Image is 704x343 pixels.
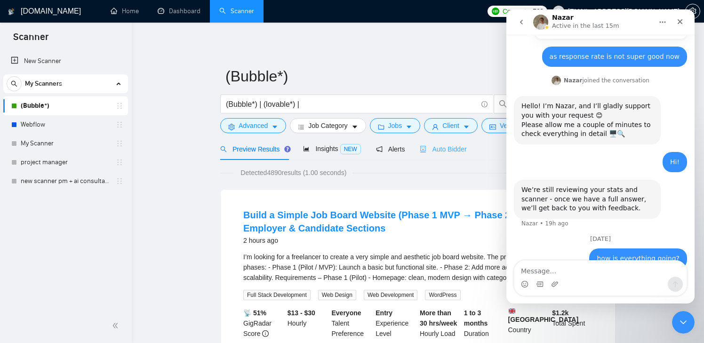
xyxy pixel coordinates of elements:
[318,290,356,300] span: Web Design
[220,146,227,152] span: search
[220,145,288,153] span: Preview Results
[220,118,286,133] button: settingAdvancedcaret-down
[420,309,457,327] b: More than 30 hrs/week
[330,308,374,339] div: Talent Preference
[555,8,562,15] span: user
[481,101,488,107] span: info-circle
[243,210,567,233] a: Build a Simple Job Board Website (Phase 1 MVP → Phase 2 Evolution) – Employer & Candidate Sections
[21,153,110,172] a: project manager
[406,123,412,130] span: caret-down
[158,7,200,15] a: dashboardDashboard
[286,308,330,339] div: Hourly
[418,308,462,339] div: Hourly Load
[685,4,700,19] button: setting
[116,159,123,166] span: holder
[376,145,405,153] span: Alerts
[492,8,499,15] img: upwork-logo.png
[378,123,384,130] span: folder
[116,177,123,185] span: holder
[425,290,460,300] span: WordPress
[509,308,515,314] img: 🇬🇧
[442,120,459,131] span: Client
[506,9,695,303] iframe: Intercom live chat
[308,120,347,131] span: Job Category
[503,6,531,16] span: Connects:
[112,321,121,330] span: double-left
[219,7,254,15] a: searchScanner
[239,120,268,131] span: Advanced
[533,6,543,16] span: 769
[550,308,594,339] div: Total Spent
[420,145,466,153] span: Auto Bidder
[481,118,539,133] button: idcardVendorcaret-down
[376,146,383,152] span: notification
[21,96,110,115] a: (Bubble*)
[462,308,506,339] div: Duration
[226,98,477,110] input: Search Freelance Jobs...
[374,308,418,339] div: Experience Level
[288,309,315,317] b: $13 - $30
[489,123,496,130] span: idcard
[463,123,470,130] span: caret-down
[686,8,700,15] span: setting
[7,76,22,91] button: search
[508,308,579,323] b: [GEOGRAPHIC_DATA]
[262,330,269,337] span: info-circle
[303,145,310,152] span: area-chart
[420,146,426,152] span: robot
[494,100,512,108] span: search
[272,123,278,130] span: caret-down
[352,123,358,130] span: caret-down
[243,309,266,317] b: 📡 51%
[11,52,120,71] a: New Scanner
[424,118,478,133] button: userClientcaret-down
[21,115,110,134] a: Webflow
[303,145,360,152] span: Insights
[243,252,592,283] div: I’m looking for a freelancer to create a very simple and aesthetic job board website. The project...
[340,144,361,154] span: NEW
[111,7,139,15] a: homeHome
[685,8,700,15] a: setting
[225,64,596,88] input: Scanner name...
[432,123,439,130] span: user
[7,80,21,87] span: search
[672,311,695,334] iframe: Intercom live chat
[332,309,361,317] b: Everyone
[241,308,286,339] div: GigRadar Score
[243,235,592,246] div: 2 hours ago
[364,290,418,300] span: Web Development
[376,309,392,317] b: Entry
[3,52,128,71] li: New Scanner
[243,290,311,300] span: Full Stack Development
[500,120,520,131] span: Vendor
[116,140,123,147] span: holder
[290,118,366,133] button: barsJob Categorycaret-down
